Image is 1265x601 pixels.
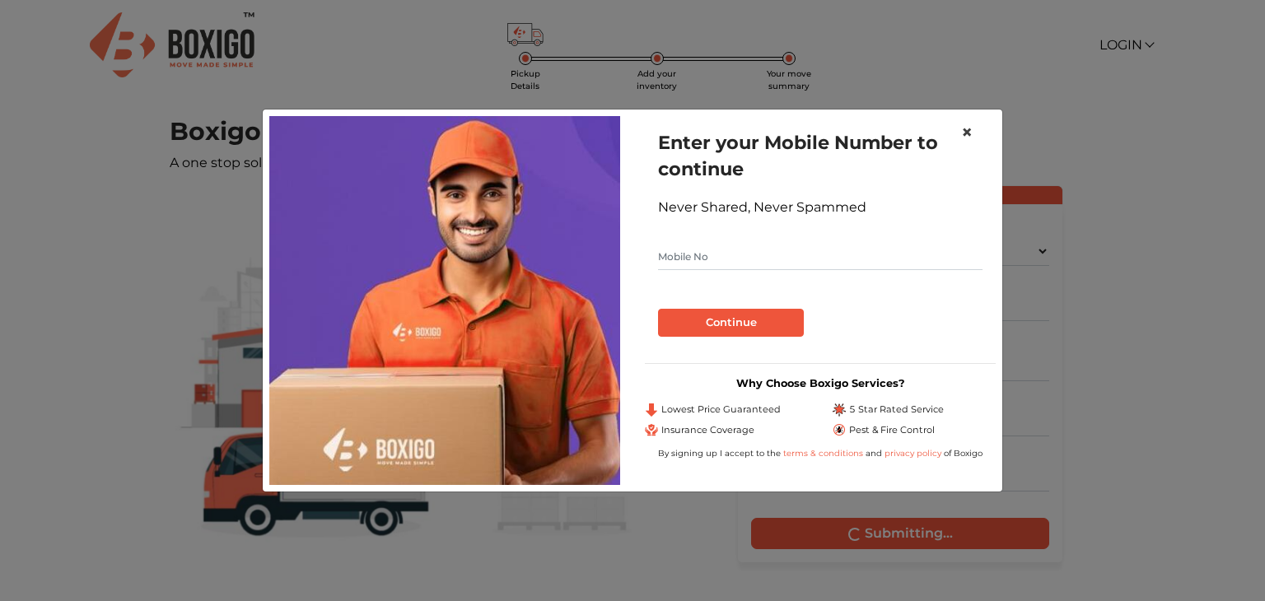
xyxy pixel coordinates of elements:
div: Never Shared, Never Spammed [658,198,983,217]
input: Mobile No [658,244,983,270]
button: Close [948,109,986,156]
div: By signing up I accept to the and of Boxigo [645,447,996,459]
h3: Why Choose Boxigo Services? [645,377,996,389]
span: Insurance Coverage [661,423,754,437]
span: Lowest Price Guaranteed [661,403,781,417]
a: terms & conditions [783,448,866,459]
h1: Enter your Mobile Number to continue [658,129,983,182]
span: × [961,120,973,144]
span: 5 Star Rated Service [849,403,944,417]
button: Continue [658,309,804,337]
a: privacy policy [882,448,944,459]
span: Pest & Fire Control [849,423,935,437]
img: storage-img [269,116,620,485]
